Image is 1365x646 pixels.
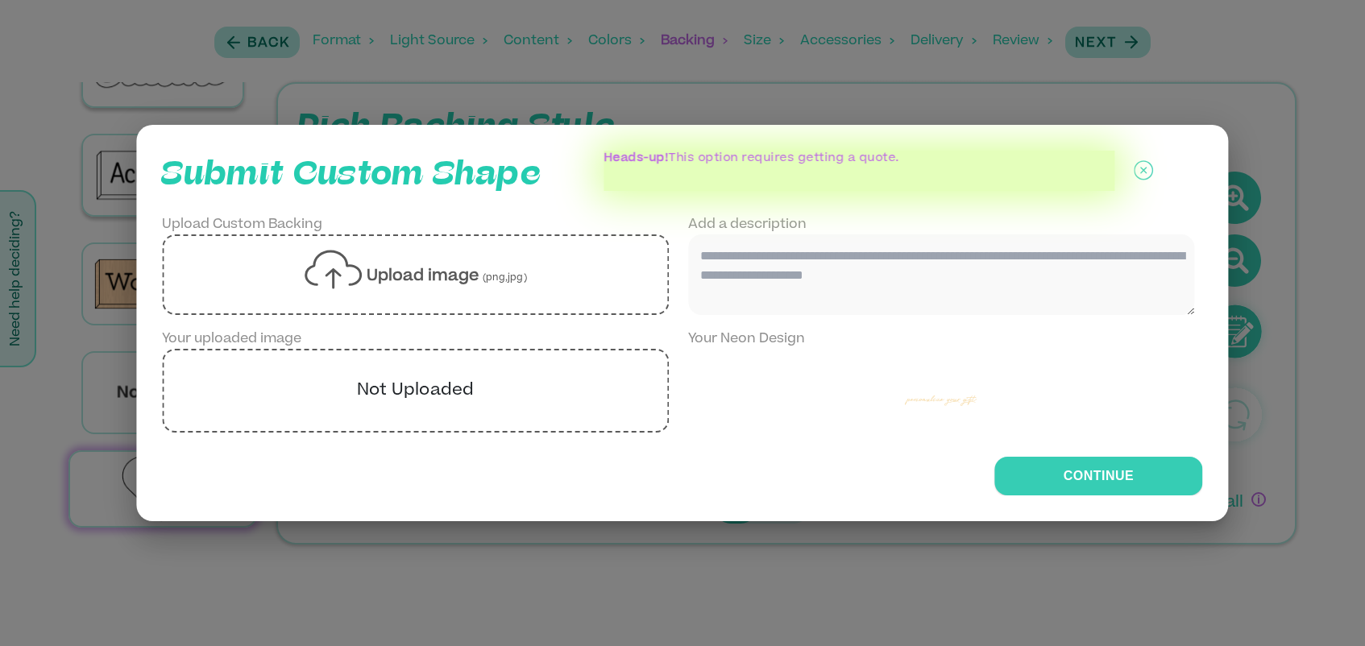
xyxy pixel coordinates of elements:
div: personalize your gift [688,391,1195,410]
label: Add a description [688,215,807,234]
label: Your uploaded image [162,329,301,349]
p: Not Uploaded [164,350,667,431]
button: Continue [994,457,1202,495]
strong: Heads-up! [604,153,669,164]
span: (png,jpg) [483,274,527,283]
p: This option requires getting a quote. [604,151,1114,168]
label: Upload Custom Backing [162,215,322,234]
p: Upload image [367,266,527,289]
p: Submit Custom Shape [162,151,584,199]
label: Your Neon Design [688,329,805,349]
iframe: Chat Widget [1284,569,1365,646]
